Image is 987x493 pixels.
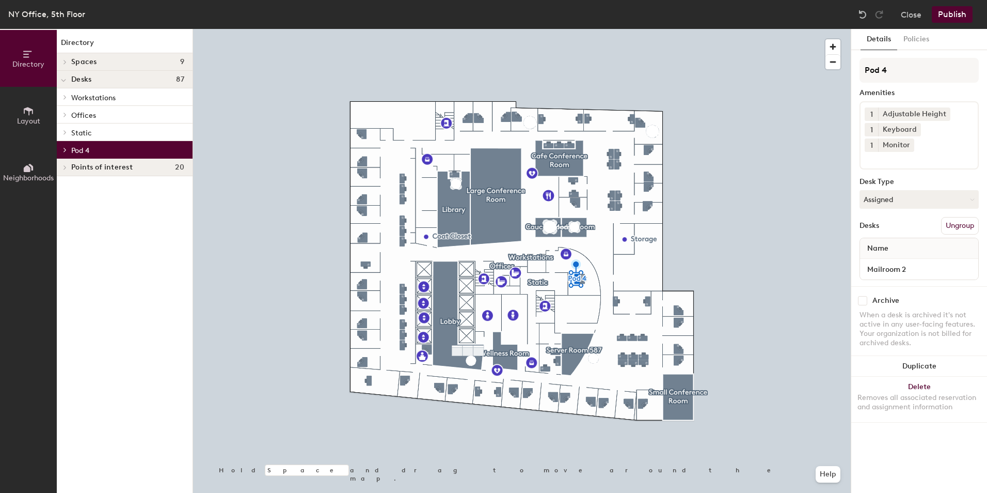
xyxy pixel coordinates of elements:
button: Details [861,29,897,50]
span: Desks [71,75,91,84]
span: 1 [870,109,873,120]
button: DeleteRemoves all associated reservation and assignment information [851,377,987,422]
button: Duplicate [851,356,987,377]
span: Name [862,239,894,258]
button: Publish [932,6,973,23]
span: 1 [870,125,873,135]
div: Keyboard [878,123,921,136]
span: Points of interest [71,163,133,172]
button: Ungroup [941,217,979,235]
h1: Directory [57,37,193,53]
span: 20 [175,163,184,172]
div: When a desk is archived it's not active in any user-facing features. Your organization is not bil... [859,311,979,348]
span: 9 [180,58,184,66]
span: Spaces [71,58,97,66]
img: Redo [874,9,884,20]
div: Amenities [859,89,979,97]
button: Help [816,466,840,483]
div: Desk Type [859,178,979,186]
span: Layout [17,117,40,126]
div: Monitor [878,138,914,152]
img: Undo [857,9,868,20]
button: Policies [897,29,935,50]
span: Neighborhoods [3,174,54,182]
button: 1 [865,138,878,152]
div: Archive [872,297,899,305]
span: Pod 4 [71,146,89,155]
div: Adjustable Height [878,107,950,121]
div: Removes all associated reservation and assignment information [857,393,981,412]
button: Assigned [859,190,979,209]
button: 1 [865,107,878,121]
span: 1 [870,140,873,151]
button: 1 [865,123,878,136]
button: Close [901,6,921,23]
span: Offices [71,111,96,120]
span: Workstations [71,94,116,102]
span: Directory [12,60,44,69]
div: NY Office, 5th Floor [8,8,85,21]
span: Static [71,129,92,137]
input: Unnamed desk [862,262,976,276]
div: Desks [859,222,879,230]
span: 87 [176,75,184,84]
